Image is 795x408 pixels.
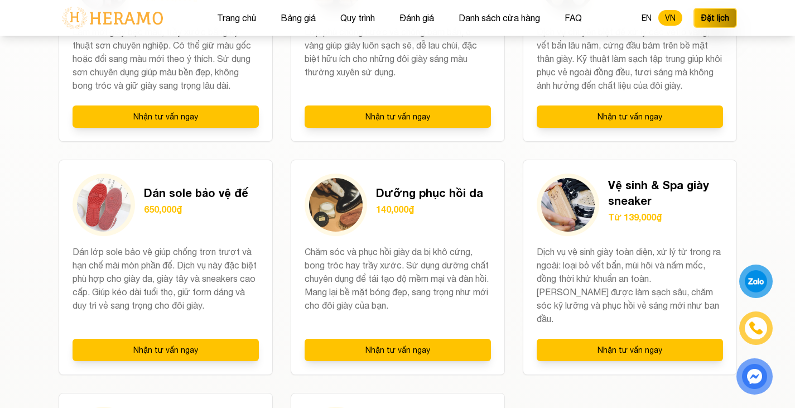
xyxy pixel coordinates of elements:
button: Quy trình [337,11,378,25]
img: Vệ sinh & Spa giày sneaker [541,178,595,232]
button: Nhận tư vấn ngay [73,105,259,128]
p: Lớp phủ chống nước và chống bám bẩn, ố vàng giúp giày luôn sạch sẽ, dễ lau chùi, đặc biệt hữu ích... [305,25,491,92]
button: EN [635,10,658,26]
p: Từ 139,000₫ [608,210,723,224]
p: 650,000₫ [144,203,248,216]
button: Bảng giá [277,11,319,25]
button: Đánh giá [396,11,437,25]
img: Dưỡng phục hồi da [309,178,363,232]
button: Đặt lịch [693,8,737,28]
button: Trang chủ [214,11,259,25]
button: Nhận tư vấn ngay [537,339,723,361]
button: Nhận tư vấn ngay [537,105,723,128]
h3: Dán sole bảo vệ đế [144,185,248,200]
img: phone-icon [749,321,763,335]
button: Nhận tư vấn ngay [305,105,491,128]
a: phone-icon [739,311,772,344]
p: Dịch vụ chuyên biệt để xử lý các vết ố vàng, vết bẩn lâu năm, cứng đầu bám trên bề mặt thân giày.... [537,25,723,92]
p: Dịch vụ vệ sinh giày toàn diện, xử lý từ trong ra ngoài: loại bỏ vết bẩn, mùi hôi và nấm mốc, đồn... [537,245,723,325]
p: Làm mới giày bạc màu, trầy xước bằng kỹ thuật sơn chuyên nghiệp. Có thể giữ màu gốc hoặc đổi sang... [73,25,259,92]
button: VN [658,10,682,26]
h3: Dưỡng phục hồi da [376,185,483,200]
p: 140,000₫ [376,203,483,216]
button: Danh sách cửa hàng [455,11,543,25]
button: FAQ [561,11,585,25]
img: logo-with-text.png [59,6,166,30]
p: Dán lớp sole bảo vệ giúp chống trơn trượt và hạn chế mài mòn phần đế. Dịch vụ này đặc biệt phù hợ... [73,245,259,325]
img: Dán sole bảo vệ đế [77,178,131,232]
button: Nhận tư vấn ngay [305,339,491,361]
p: Chăm sóc và phục hồi giày da bị khô cứng, bong tróc hay trầy xước. Sử dụng dưỡng chất chuyên dụng... [305,245,491,325]
h3: Vệ sinh & Spa giày sneaker [608,177,723,208]
button: Nhận tư vấn ngay [73,339,259,361]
